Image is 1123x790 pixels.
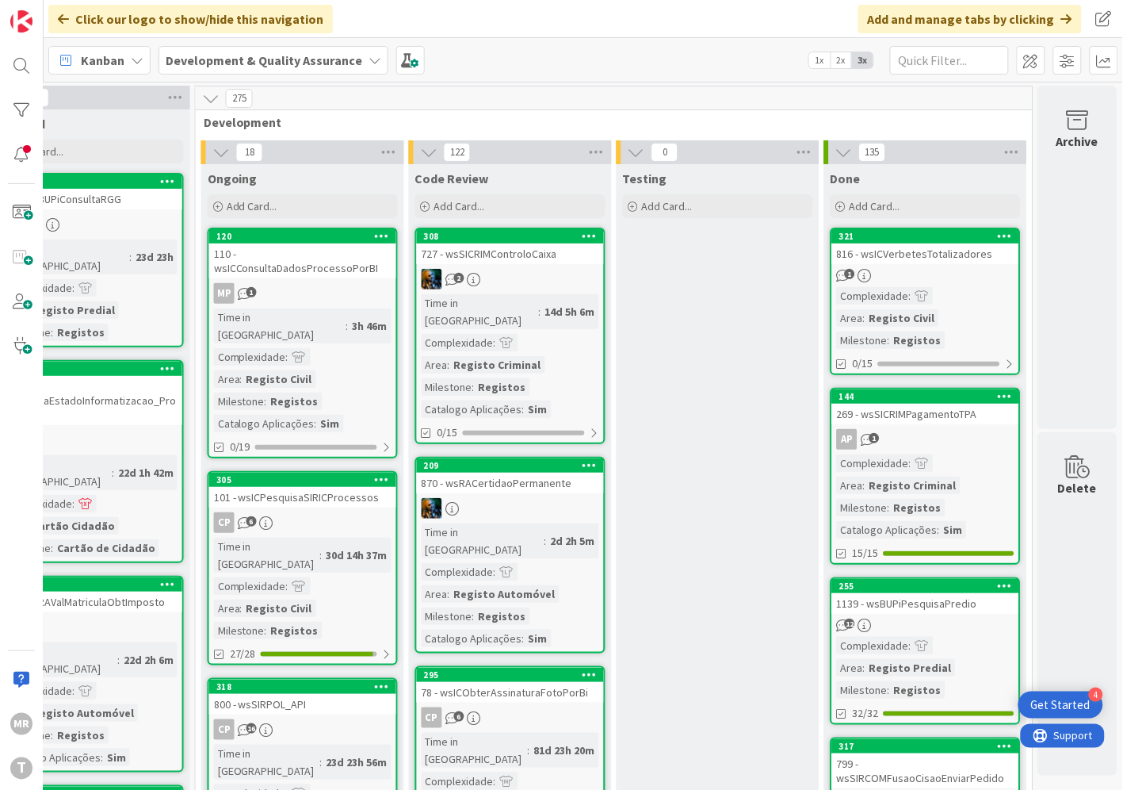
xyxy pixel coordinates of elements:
[422,733,528,768] div: Time in [GEOGRAPHIC_DATA]
[417,229,604,264] div: 308727 - wsSICRIMControloCaixa
[72,495,74,512] span: :
[112,464,114,481] span: :
[494,334,496,351] span: :
[317,415,344,432] div: Sim
[475,378,530,396] div: Registos
[417,682,604,703] div: 78 - wsICObterAssinaturaFotoPorBi
[214,600,240,617] div: Area
[209,680,396,694] div: 318
[525,630,552,647] div: Sim
[422,773,494,790] div: Complexidade
[541,303,599,320] div: 14d 5h 6m
[72,682,74,700] span: :
[246,516,257,527] span: 6
[214,370,240,388] div: Area
[858,5,1082,33] div: Add and manage tabs by clicking
[214,577,286,595] div: Complexidade
[209,229,396,244] div: 120
[839,581,1019,592] div: 255
[837,454,909,472] div: Complexidade
[651,143,678,162] span: 0
[450,356,545,374] div: Registo Criminal
[415,228,605,444] a: 308727 - wsSICRIMControloCaixaJCTime in [GEOGRAPHIC_DATA]:14d 5h 6mComplexidade:Area:Registo Crim...
[417,668,604,682] div: 295
[1089,688,1103,702] div: 4
[865,477,961,494] div: Registo Criminal
[415,457,605,654] a: 209870 - wsRACertidaoPermanenteJCTime in [GEOGRAPHIC_DATA]:2d 2h 5mComplexidade:Area:Registo Auto...
[832,404,1019,424] div: 269 - wsSICRIMPagamentoTPA
[434,199,485,213] span: Add Card...
[832,244,1019,264] div: 816 - wsICVerbetesTotalizadores
[417,498,604,519] div: JC
[265,393,267,410] span: :
[544,532,547,550] span: :
[863,309,865,327] span: :
[850,199,900,213] span: Add Card...
[230,439,250,455] span: 0/19
[1057,132,1099,151] div: Archive
[208,171,258,186] span: Ongoing
[888,332,890,349] span: :
[525,401,552,418] div: Sim
[209,512,396,533] div: CP
[246,723,257,734] span: 16
[214,415,315,432] div: Catalogo Aplicações
[209,473,396,487] div: 305
[214,622,265,639] div: Milestone
[472,378,475,396] span: :
[214,719,235,740] div: CP
[417,229,604,244] div: 308
[323,546,392,564] div: 30d 14h 37m
[114,464,178,481] div: 22d 1h 42m
[448,585,450,603] span: :
[859,143,886,162] span: 135
[837,637,909,654] div: Complexidade
[839,391,1019,402] div: 144
[132,248,178,266] div: 23d 23h
[424,669,604,681] div: 295
[51,324,53,341] span: :
[890,332,945,349] div: Registos
[417,473,604,493] div: 870 - wsRACertidaoPermanente
[10,757,32,780] div: T
[323,754,392,771] div: 23d 23h 56m
[454,711,464,722] span: 6
[48,5,333,33] div: Click our logo to show/hide this navigation
[243,600,316,617] div: Registo Civil
[472,608,475,625] span: :
[837,287,909,305] div: Complexidade
[417,708,604,728] div: CP
[909,454,911,472] span: :
[53,324,109,341] div: Registos
[865,659,956,677] div: Registo Predial
[10,10,32,33] img: Visit kanbanzone.com
[72,279,74,297] span: :
[909,637,911,654] span: :
[494,773,496,790] span: :
[832,229,1019,244] div: 321
[267,622,323,639] div: Registos
[51,727,53,744] span: :
[214,309,346,343] div: Time in [GEOGRAPHIC_DATA]
[623,171,667,186] span: Testing
[530,742,599,759] div: 81d 23h 20m
[320,546,323,564] span: :
[890,46,1009,75] input: Quick Filter...
[209,229,396,278] div: 120110 - wsICConsultaDadosProcessoPorBI
[2,176,182,187] div: 233
[422,269,442,290] img: JC
[832,229,1019,264] div: 321816 - wsICVerbetesTotalizadores
[852,52,873,68] span: 3x
[422,708,442,728] div: CP
[315,415,317,432] span: :
[117,651,120,669] span: :
[837,681,888,699] div: Milestone
[422,630,522,647] div: Catalogo Aplicações
[422,401,522,418] div: Catalogo Aplicações
[494,563,496,581] span: :
[51,539,53,557] span: :
[209,719,396,740] div: CP
[208,228,398,458] a: 120110 - wsICConsultaDadosProcessoPorBIMPTime in [GEOGRAPHIC_DATA]:3h 46mComplexidade:Area:Regist...
[809,52,831,68] span: 1x
[938,521,940,539] span: :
